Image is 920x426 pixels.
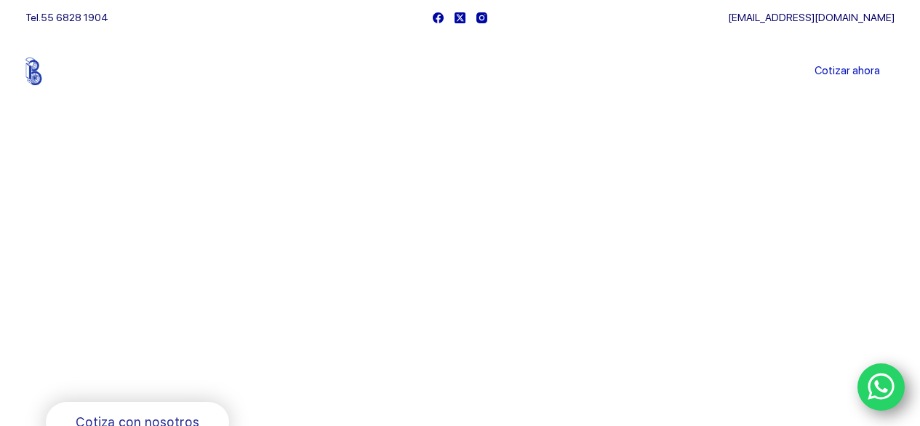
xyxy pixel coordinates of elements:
a: X (Twitter) [455,12,465,23]
span: Somos los doctores de la industria [46,248,463,349]
a: 55 6828 1904 [41,12,108,23]
a: [EMAIL_ADDRESS][DOMAIN_NAME] [728,12,895,23]
img: Balerytodo [25,58,116,85]
a: Instagram [476,12,487,23]
a: Cotizar ahora [800,57,895,86]
a: WhatsApp [857,363,905,411]
span: Tel. [25,12,108,23]
span: Rodamientos y refacciones industriales [46,364,333,382]
a: Facebook [433,12,444,23]
nav: Menu Principal [289,35,631,108]
span: Bienvenido a Balerytodo® [46,217,232,235]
